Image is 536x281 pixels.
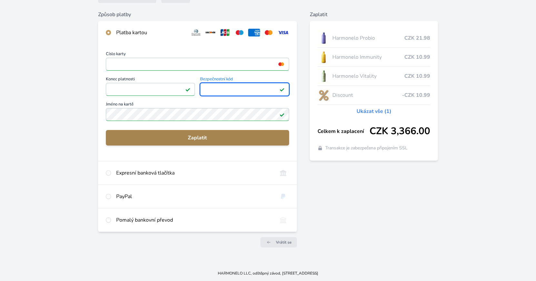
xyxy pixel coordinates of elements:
[106,102,289,108] span: Jméno na kartě
[325,145,408,151] span: Transakce je zabezpečena připojením SSL
[276,240,292,245] span: Vrátit se
[263,29,275,36] img: mc.svg
[318,68,330,84] img: CLEAN_VITALITY_se_stinem_x-lo.jpg
[277,169,289,177] img: onlineBanking_CZ.svg
[332,91,402,99] span: Discount
[318,127,370,135] span: Celkem k zaplacení
[279,87,285,92] img: Platné pole
[116,169,272,177] div: Expresní banková tlačítka
[109,60,286,69] iframe: Iframe pro číslo karty
[106,77,195,83] span: Konec platnosti
[98,11,297,18] h6: Způsob platby
[109,85,192,94] iframe: Iframe pro datum vypršení platnosti
[106,108,289,121] input: Jméno na kartěPlatné pole
[205,29,217,36] img: discover.svg
[404,53,430,61] span: CZK 10.99
[332,34,405,42] span: Harmonelo Probio
[116,193,272,200] div: PayPal
[260,237,297,247] a: Vrátit se
[402,91,430,99] span: -CZK 10.99
[332,72,405,80] span: Harmonelo Vitality
[277,216,289,224] img: bankTransfer_IBAN.svg
[369,125,430,137] span: CZK 3,366.00
[203,85,286,94] iframe: Iframe pro bezpečnostní kód
[116,216,272,224] div: Pomalý bankovní převod
[277,29,289,36] img: visa.svg
[310,11,438,18] h6: Zaplatit
[190,29,202,36] img: diners.svg
[318,49,330,65] img: IMMUNITY_se_stinem_x-lo.jpg
[279,112,285,117] img: Platné pole
[200,77,289,83] span: Bezpečnostní kód
[277,61,286,67] img: mc
[332,53,405,61] span: Harmonelo Immunity
[404,72,430,80] span: CZK 10.99
[219,29,231,36] img: jcb.svg
[106,52,289,58] span: Číslo karty
[357,107,391,115] a: Ukázat vše (1)
[318,30,330,46] img: CLEAN_PROBIO_se_stinem_x-lo.jpg
[116,29,185,36] div: Platba kartou
[234,29,246,36] img: maestro.svg
[111,134,284,142] span: Zaplatit
[318,87,330,103] img: discount-lo.png
[185,87,190,92] img: Platné pole
[404,34,430,42] span: CZK 21.98
[277,193,289,200] img: paypal.svg
[248,29,260,36] img: amex.svg
[106,130,289,146] button: Zaplatit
